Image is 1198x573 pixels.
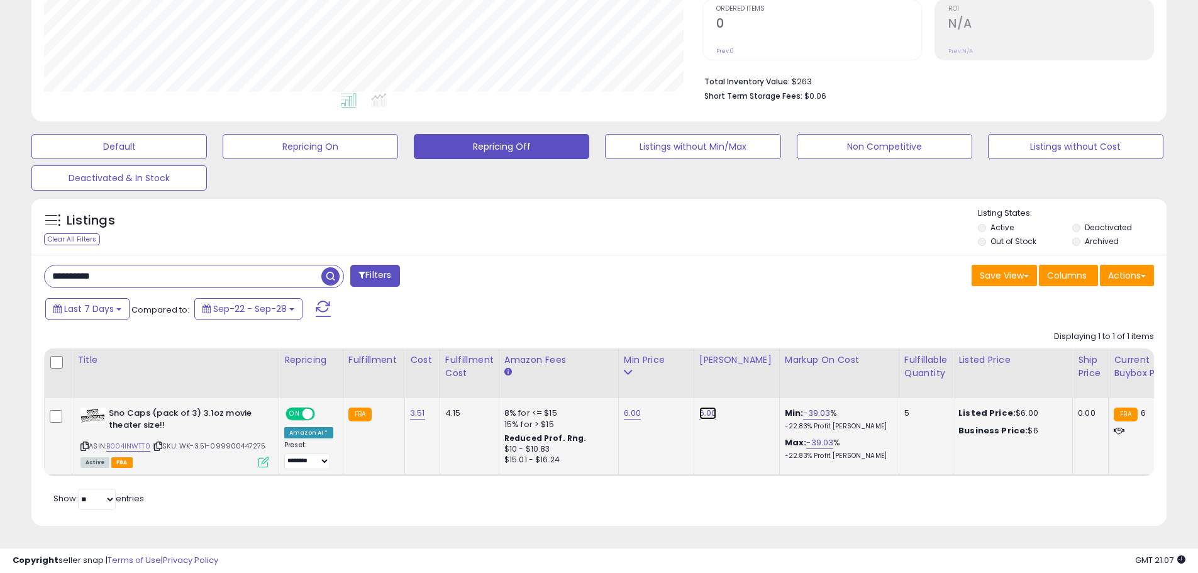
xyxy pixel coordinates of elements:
[1078,408,1099,419] div: 0.00
[445,408,489,419] div: 4.15
[716,6,921,13] span: Ordered Items
[803,407,830,420] a: -39.03
[31,165,207,191] button: Deactivated & In Stock
[704,73,1145,88] li: $263
[1085,222,1132,233] label: Deactivated
[948,16,1153,33] h2: N/A
[785,452,889,460] p: -22.83% Profit [PERSON_NAME]
[80,408,269,466] div: ASIN:
[785,437,889,460] div: %
[348,408,372,421] small: FBA
[504,408,609,419] div: 8% for <= $15
[504,419,609,430] div: 15% for > $15
[194,298,302,320] button: Sep-22 - Sep-28
[1047,269,1087,282] span: Columns
[797,134,972,159] button: Non Competitive
[990,236,1036,247] label: Out of Stock
[504,367,512,378] small: Amazon Fees.
[213,303,287,315] span: Sep-22 - Sep-28
[605,134,780,159] button: Listings without Min/Max
[785,408,889,431] div: %
[152,441,266,451] span: | SKU: WK-3.51-099900447275
[504,455,609,465] div: $15.01 - $16.24
[972,265,1037,286] button: Save View
[1135,554,1185,566] span: 2025-10-6 21:07 GMT
[350,265,399,287] button: Filters
[804,90,826,102] span: $0.06
[287,409,302,420] span: ON
[410,407,425,420] a: 3.51
[948,47,973,55] small: Prev: N/A
[699,353,774,367] div: [PERSON_NAME]
[958,425,1063,437] div: $6
[948,6,1153,13] span: ROI
[410,353,435,367] div: Cost
[111,457,133,468] span: FBA
[44,233,100,245] div: Clear All Filters
[284,353,338,367] div: Repricing
[53,492,144,504] span: Show: entries
[45,298,130,320] button: Last 7 Days
[348,353,399,367] div: Fulfillment
[958,407,1016,419] b: Listed Price:
[785,422,889,431] p: -22.83% Profit [PERSON_NAME]
[785,353,894,367] div: Markup on Cost
[504,444,609,455] div: $10 - $10.83
[990,222,1014,233] label: Active
[624,353,689,367] div: Min Price
[13,555,218,567] div: seller snap | |
[806,437,833,449] a: -39.03
[904,408,943,419] div: 5
[988,134,1163,159] button: Listings without Cost
[414,134,589,159] button: Repricing Off
[704,76,790,87] b: Total Inventory Value:
[223,134,398,159] button: Repricing On
[31,134,207,159] button: Default
[779,348,899,398] th: The percentage added to the cost of goods (COGS) that forms the calculator for Min & Max prices.
[1085,236,1119,247] label: Archived
[80,457,109,468] span: All listings currently available for purchase on Amazon
[958,408,1063,419] div: $6.00
[64,303,114,315] span: Last 7 Days
[13,554,58,566] strong: Copyright
[1100,265,1154,286] button: Actions
[77,353,274,367] div: Title
[131,304,189,316] span: Compared to:
[978,208,1167,220] p: Listing States:
[1141,407,1146,419] span: 6
[80,408,106,423] img: 51cMV4AUtvL._SL40_.jpg
[785,407,804,419] b: Min:
[284,441,333,469] div: Preset:
[284,427,333,438] div: Amazon AI *
[624,407,641,420] a: 6.00
[958,425,1028,437] b: Business Price:
[67,212,115,230] h5: Listings
[716,47,734,55] small: Prev: 0
[504,433,587,443] b: Reduced Prof. Rng.
[504,353,613,367] div: Amazon Fees
[106,441,150,452] a: B004INWTT0
[699,407,717,420] a: 6.00
[704,91,802,101] b: Short Term Storage Fees:
[904,353,948,380] div: Fulfillable Quantity
[163,554,218,566] a: Privacy Policy
[1114,353,1179,380] div: Current Buybox Price
[1039,265,1098,286] button: Columns
[1114,408,1137,421] small: FBA
[1078,353,1103,380] div: Ship Price
[716,16,921,33] h2: 0
[313,409,333,420] span: OFF
[958,353,1067,367] div: Listed Price
[108,554,161,566] a: Terms of Use
[785,437,807,448] b: Max:
[445,353,494,380] div: Fulfillment Cost
[1054,331,1154,343] div: Displaying 1 to 1 of 1 items
[109,408,262,434] b: Sno Caps (pack of 3) 3.1oz movie theater size!!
